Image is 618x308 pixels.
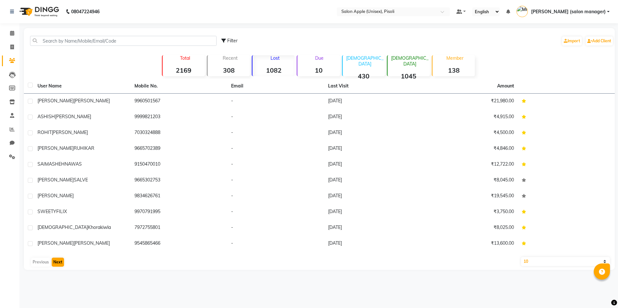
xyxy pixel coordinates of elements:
span: khorakiwla [88,224,111,230]
th: User Name [34,79,131,94]
span: SHEHNAWAS [52,161,82,167]
img: Mrs. Poonam Bansal (salon manager) [517,6,528,17]
p: [DEMOGRAPHIC_DATA] [390,55,430,67]
td: ₹12,722.00 [421,157,518,173]
td: ₹8,025.00 [421,220,518,236]
td: ₹13,600.00 [421,236,518,252]
td: - [227,204,324,220]
td: 9665302753 [131,173,228,189]
span: [PERSON_NAME] (salon manager) [531,8,606,15]
span: Filter [227,38,238,44]
td: ₹4,915.00 [421,109,518,125]
td: 7972755801 [131,220,228,236]
td: [DATE] [324,173,421,189]
td: ₹21,980.00 [421,94,518,109]
td: [DATE] [324,125,421,141]
span: ROHIT [37,129,52,135]
td: - [227,173,324,189]
span: ASHISH [37,114,55,119]
td: - [227,220,324,236]
span: SALVE [74,177,88,183]
strong: 308 [208,66,250,74]
td: - [227,157,324,173]
td: 9960501567 [131,94,228,109]
span: [PERSON_NAME] [37,240,74,246]
td: ₹4,500.00 [421,125,518,141]
img: logo [16,3,61,21]
span: FILIX [56,209,67,214]
td: - [227,94,324,109]
strong: 138 [432,66,475,74]
strong: 10 [297,66,340,74]
span: [PERSON_NAME] [37,98,74,104]
td: [DATE] [324,236,421,252]
span: [PERSON_NAME] [37,193,74,199]
p: Recent [210,55,250,61]
td: [DATE] [324,204,421,220]
span: [PERSON_NAME] [37,177,74,183]
td: [DATE] [324,189,421,204]
p: Lost [255,55,295,61]
p: Due [299,55,340,61]
a: Add Client [586,36,613,46]
span: SWEETY [37,209,56,214]
td: ₹8,045.00 [421,173,518,189]
td: 9834626761 [131,189,228,204]
strong: 1082 [252,66,295,74]
td: [DATE] [324,157,421,173]
td: [DATE] [324,109,421,125]
span: SAIMA [37,161,52,167]
td: 9150470010 [131,157,228,173]
td: 9999821203 [131,109,228,125]
td: 9970791995 [131,204,228,220]
input: Search by Name/Mobile/Email/Code [30,36,217,46]
td: - [227,109,324,125]
a: Import [562,36,582,46]
span: [PERSON_NAME] [74,98,110,104]
th: Mobile No. [131,79,228,94]
span: RUHIKAR [74,145,94,151]
b: 08047224946 [71,3,100,21]
button: Next [52,258,64,267]
td: ₹3,750.00 [421,204,518,220]
strong: 2169 [163,66,205,74]
td: [DATE] [324,94,421,109]
th: Amount [493,79,518,93]
th: Last Visit [324,79,421,94]
td: - [227,141,324,157]
td: 9665702389 [131,141,228,157]
span: [PERSON_NAME] [37,145,74,151]
td: - [227,189,324,204]
td: - [227,125,324,141]
p: Member [435,55,475,61]
td: 9545865466 [131,236,228,252]
span: [PERSON_NAME] [74,240,110,246]
strong: 1045 [388,72,430,80]
span: [PERSON_NAME] [55,114,91,119]
td: ₹4,846.00 [421,141,518,157]
td: ₹19,545.00 [421,189,518,204]
span: [DEMOGRAPHIC_DATA] [37,224,88,230]
p: [DEMOGRAPHIC_DATA] [345,55,385,67]
span: [PERSON_NAME] [52,129,88,135]
td: 7030324888 [131,125,228,141]
th: Email [227,79,324,94]
p: Total [165,55,205,61]
td: - [227,236,324,252]
td: [DATE] [324,220,421,236]
strong: 430 [343,72,385,80]
td: [DATE] [324,141,421,157]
